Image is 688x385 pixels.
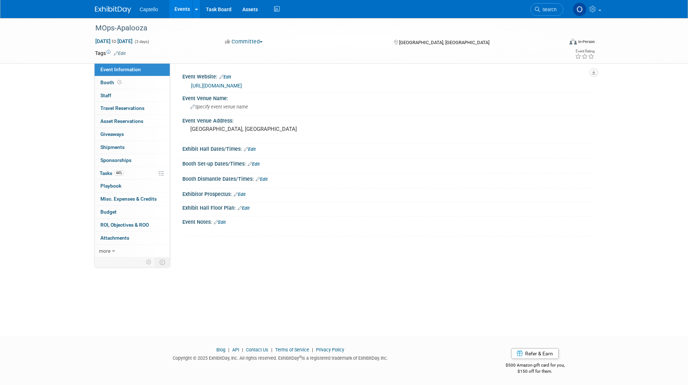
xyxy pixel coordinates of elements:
[99,248,111,254] span: more
[316,347,344,352] a: Privacy Policy
[182,158,593,168] div: Booth Set-up Dates/Times:
[182,115,593,124] div: Event Venue Address:
[100,235,129,241] span: Attachments
[219,74,231,80] a: Edit
[575,50,594,53] div: Event Rating
[100,80,123,85] span: Booth
[155,257,170,267] td: Toggle Event Tabs
[540,7,557,12] span: Search
[248,162,260,167] a: Edit
[100,170,124,176] span: Tasks
[140,7,158,12] span: Captello
[269,347,274,352] span: |
[275,347,309,352] a: Terms of Service
[100,144,125,150] span: Shipments
[95,245,170,257] a: more
[570,39,577,44] img: Format-Inperson.png
[234,192,246,197] a: Edit
[182,174,593,183] div: Booth Dismantle Dates/Times:
[246,347,268,352] a: Contact Us
[299,355,302,359] sup: ®
[95,232,170,244] a: Attachments
[95,76,170,89] a: Booth
[511,348,559,359] a: Refer & Earn
[244,147,256,152] a: Edit
[238,206,250,211] a: Edit
[95,193,170,205] a: Misc. Expenses & Credits
[182,93,593,102] div: Event Venue Name:
[95,63,170,76] a: Event Information
[111,38,117,44] span: to
[100,183,121,189] span: Playbook
[95,38,133,44] span: [DATE] [DATE]
[95,206,170,218] a: Budget
[95,89,170,102] a: Staff
[95,154,170,167] a: Sponsorships
[100,209,117,215] span: Budget
[100,157,131,163] span: Sponsorships
[100,118,143,124] span: Asset Reservations
[95,102,170,115] a: Travel Reservations
[521,38,595,48] div: Event Format
[399,40,489,45] span: [GEOGRAPHIC_DATA], [GEOGRAPHIC_DATA]
[114,170,124,176] span: 44%
[134,39,149,44] span: (3 days)
[226,347,231,352] span: |
[182,202,593,212] div: Exhibit Hall Floor Plan:
[100,93,111,98] span: Staff
[114,51,126,56] a: Edit
[182,217,593,226] div: Event Notes:
[116,80,123,85] span: Booth not reserved yet
[477,368,593,375] div: $150 off for them.
[95,115,170,128] a: Asset Reservations
[100,67,141,72] span: Event Information
[95,141,170,154] a: Shipments
[182,71,593,81] div: Event Website:
[100,105,144,111] span: Travel Reservations
[240,347,245,352] span: |
[95,50,126,57] td: Tags
[182,144,593,153] div: Exhibit Hall Dates/Times:
[143,257,155,267] td: Personalize Event Tab Strip
[95,353,466,362] div: Copyright © 2025 ExhibitDay, Inc. All rights reserved. ExhibitDay is a registered trademark of Ex...
[222,38,265,46] button: Committed
[100,131,124,137] span: Giveaways
[216,347,225,352] a: Blog
[95,167,170,180] a: Tasks44%
[310,347,315,352] span: |
[93,22,553,35] div: MOps-Apalooza
[232,347,239,352] a: API
[95,180,170,192] a: Playbook
[191,83,242,89] a: [URL][DOMAIN_NAME]
[95,128,170,141] a: Giveaways
[578,39,595,44] div: In-Person
[214,220,226,225] a: Edit
[190,126,346,132] pre: [GEOGRAPHIC_DATA], [GEOGRAPHIC_DATA]
[190,104,248,110] span: Specify event venue name
[530,3,563,16] a: Search
[182,189,593,198] div: Exhibitor Prospectus:
[95,6,131,13] img: ExhibitDay
[256,177,268,182] a: Edit
[95,219,170,231] a: ROI, Objectives & ROO
[477,358,593,374] div: $500 Amazon gift card for you,
[100,196,157,202] span: Misc. Expenses & Credits
[100,222,149,228] span: ROI, Objectives & ROO
[573,3,587,16] img: Owen Ellison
